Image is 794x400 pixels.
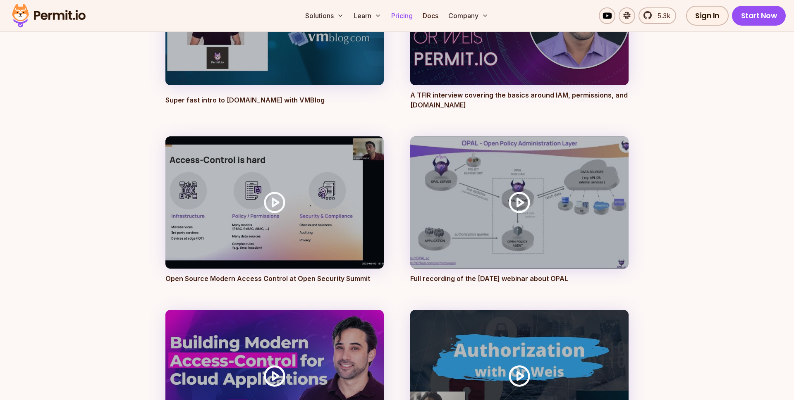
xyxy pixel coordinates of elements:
button: Learn [350,7,385,24]
a: Docs [419,7,442,24]
button: Solutions [302,7,347,24]
span: 5.3k [653,11,670,21]
a: 5.3k [639,7,676,24]
p: Super fast intro to [DOMAIN_NAME] with VMBlog [165,95,384,110]
p: A TFIR interview covering the basics around IAM, permissions, and [DOMAIN_NAME] [410,90,629,110]
p: Open Source Modern Access Control at Open Security Summit [165,274,384,283]
img: Permit logo [8,2,89,30]
a: Start Now [732,6,786,26]
p: Full recording of the [DATE] webinar about OPAL [410,274,629,283]
a: Sign In [686,6,729,26]
a: Pricing [388,7,416,24]
button: Company [445,7,492,24]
